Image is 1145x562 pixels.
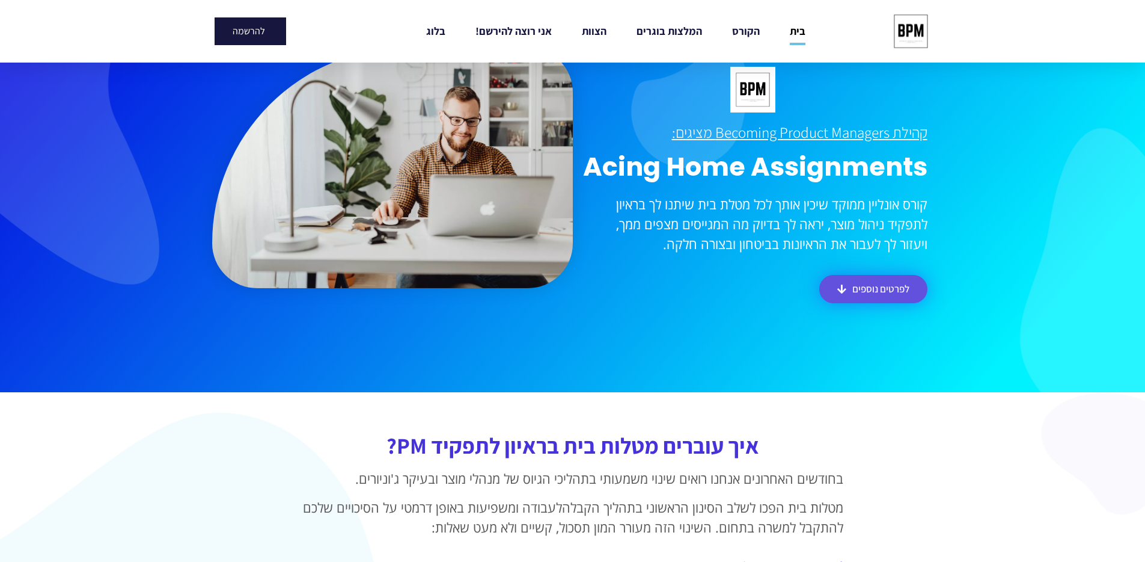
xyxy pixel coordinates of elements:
p: קורס אונליין ממוקד שיכין אותך לכל מטלת בית שיתנו לך בראיון לתפקיד ניהול מוצר, יראה לך בדיוק מה המ... [579,194,927,254]
h1: Acing Home Assignments [579,152,927,183]
a: הצוות [582,17,606,45]
p: לעבודה ומשפיעות באופן דרמטי על הסיכויים שלכם להתקבל למשרה בתחום. השינוי הזה מעורר המון תסכול, קשי... [302,498,843,537]
a: בלוג [426,17,445,45]
a: בית [790,17,805,45]
nav: Menu [373,17,859,45]
a: הקורס [732,17,760,45]
span: מטלות בית הפכו לשלב הסינון הראשוני בתהליך הקבלה [562,498,843,516]
a: להרשמה [215,17,286,45]
span: להרשמה [233,26,265,36]
a: אני רוצה להירשם! [475,17,552,45]
img: cropped-bpm-logo-1.jpeg [888,9,933,54]
a: המלצות בוגרים [637,17,702,45]
p: בחודשים האחרונים אנחנו רואים שינוי משמעותי בתהליכי הגיוס של מנהלי מוצר ובעיקר ג'וניורים. [302,469,843,489]
a: לפרטים נוספים [819,275,927,303]
h3: איך עוברים מטלות בית בראיון לתפקיד PM? [302,434,843,457]
span: לפרטים נוספים [852,284,909,294]
u: קהילת Becoming Product Managers מציגים: [672,122,927,142]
